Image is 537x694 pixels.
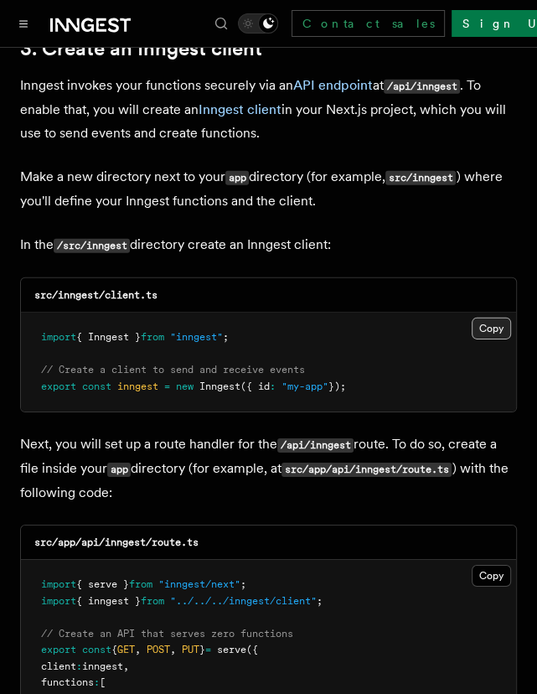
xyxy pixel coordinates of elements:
span: inngest [117,381,158,392]
span: new [176,381,194,392]
code: src/app/api/inngest/route.ts [281,463,452,477]
button: Toggle navigation [13,13,34,34]
span: from [141,595,164,607]
a: Contact sales [292,10,445,37]
span: "inngest/next" [158,578,240,590]
span: { [111,644,117,655]
span: ; [240,578,246,590]
span: // Create an API that serves zero functions [41,628,293,640]
span: const [82,644,111,655]
span: { inngest } [76,595,141,607]
a: API endpoint [293,77,373,93]
span: serve [217,644,246,655]
a: 3. Create an Inngest client [20,37,262,60]
button: Copy [472,565,511,587]
span: , [170,644,176,655]
span: ({ [246,644,258,655]
span: { Inngest } [76,331,141,343]
button: Copy [472,318,511,339]
span: = [205,644,211,655]
span: ; [223,331,229,343]
span: import [41,578,76,590]
button: Toggle dark mode [238,13,278,34]
span: export [41,381,76,392]
p: Inngest invokes your functions securely via an at . To enable that, you will create an in your Ne... [20,74,517,145]
span: : [76,660,82,672]
span: functions [41,676,94,688]
span: ({ id [240,381,270,392]
code: src/inngest [385,171,456,185]
span: { serve } [76,578,129,590]
span: // Create a client to send and receive events [41,364,305,375]
span: "../../../inngest/client" [170,595,317,607]
span: PUT [182,644,199,655]
a: Inngest client [199,101,281,117]
span: [ [100,676,106,688]
span: export [41,644,76,655]
span: : [94,676,100,688]
code: /api/inngest [384,80,460,94]
span: inngest [82,660,123,672]
span: from [141,331,164,343]
code: src/app/api/inngest/route.ts [34,536,199,548]
span: const [82,381,111,392]
button: Find something... [211,13,231,34]
span: Inngest [199,381,240,392]
code: src/inngest/client.ts [34,289,157,301]
span: GET [117,644,135,655]
span: import [41,595,76,607]
span: }); [328,381,346,392]
code: app [225,171,249,185]
span: : [270,381,276,392]
span: "my-app" [281,381,328,392]
span: , [123,660,129,672]
span: } [199,644,205,655]
span: = [164,381,170,392]
p: Next, you will set up a route handler for the route. To do so, create a file inside your director... [20,432,517,505]
span: from [129,578,152,590]
span: client [41,660,76,672]
code: /api/inngest [277,438,354,453]
p: Make a new directory next to your directory (for example, ) where you'll define your Inngest func... [20,165,517,213]
span: import [41,331,76,343]
code: app [107,463,131,477]
span: ; [317,595,323,607]
span: POST [147,644,170,655]
code: /src/inngest [54,239,130,253]
p: In the directory create an Inngest client: [20,233,517,257]
span: "inngest" [170,331,223,343]
span: , [135,644,141,655]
